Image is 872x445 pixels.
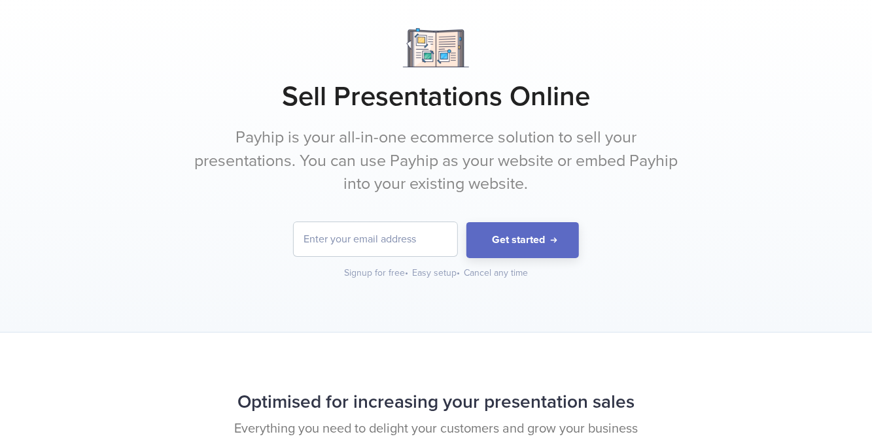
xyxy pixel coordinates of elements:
[344,267,410,280] div: Signup for free
[464,267,528,280] div: Cancel any time
[466,222,579,258] button: Get started
[412,267,461,280] div: Easy setup
[44,385,829,420] h2: Optimised for increasing your presentation sales
[294,222,457,256] input: Enter your email address
[44,420,829,438] p: Everything you need to delight your customers and grow your business
[457,267,460,278] span: •
[191,126,682,196] p: Payhip is your all-in-one ecommerce solution to sell your presentations. You can use Payhip as yo...
[403,28,469,67] img: Notebook.png
[44,80,829,113] h1: Sell Presentations Online
[405,267,408,278] span: •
